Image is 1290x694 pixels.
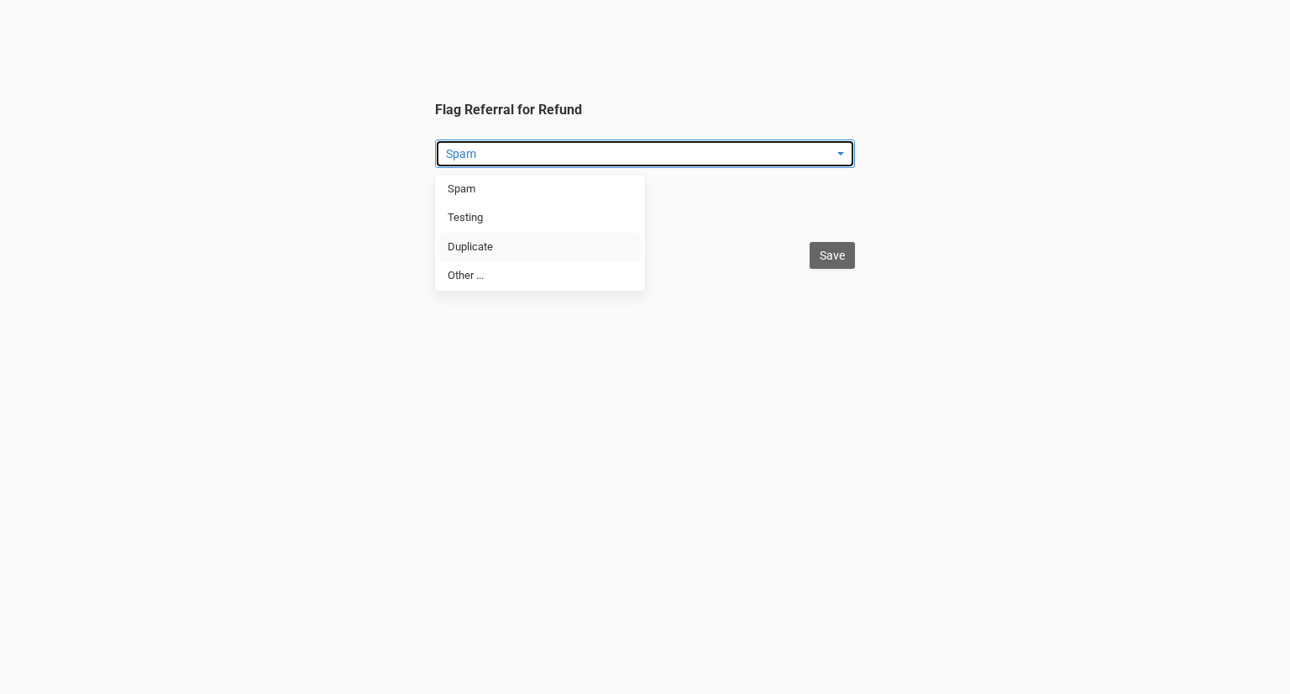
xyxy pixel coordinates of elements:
[448,239,493,255] span: Duplicate
[448,210,483,226] span: Testing
[810,242,855,269] input: Save
[446,145,833,162] span: Spam
[435,139,855,168] button: Spam
[448,268,484,284] span: Other ...
[448,181,475,197] span: Spam
[435,101,855,230] legend: Flag Referral for Refund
